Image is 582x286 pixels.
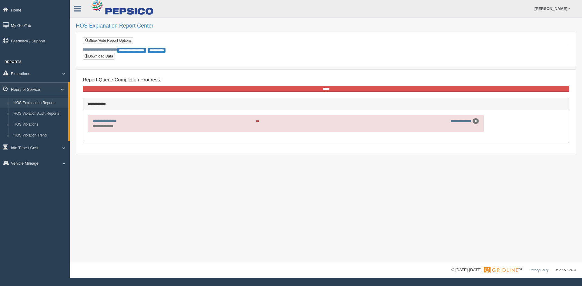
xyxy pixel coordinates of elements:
a: HOS Violation Audit Reports [11,108,68,119]
span: v. 2025.5.2403 [556,268,576,272]
a: HOS Violation Trend [11,130,68,141]
a: HOS Explanation Reports [11,98,68,109]
div: © [DATE]-[DATE] - ™ [451,267,576,273]
a: Privacy Policy [530,268,548,272]
h2: HOS Explanation Report Center [76,23,576,29]
button: Download Data [83,53,115,60]
img: Gridline [484,267,518,273]
a: HOS Violations [11,119,68,130]
a: Show/Hide Report Options [83,37,133,44]
h4: Report Queue Completion Progress: [83,77,569,83]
